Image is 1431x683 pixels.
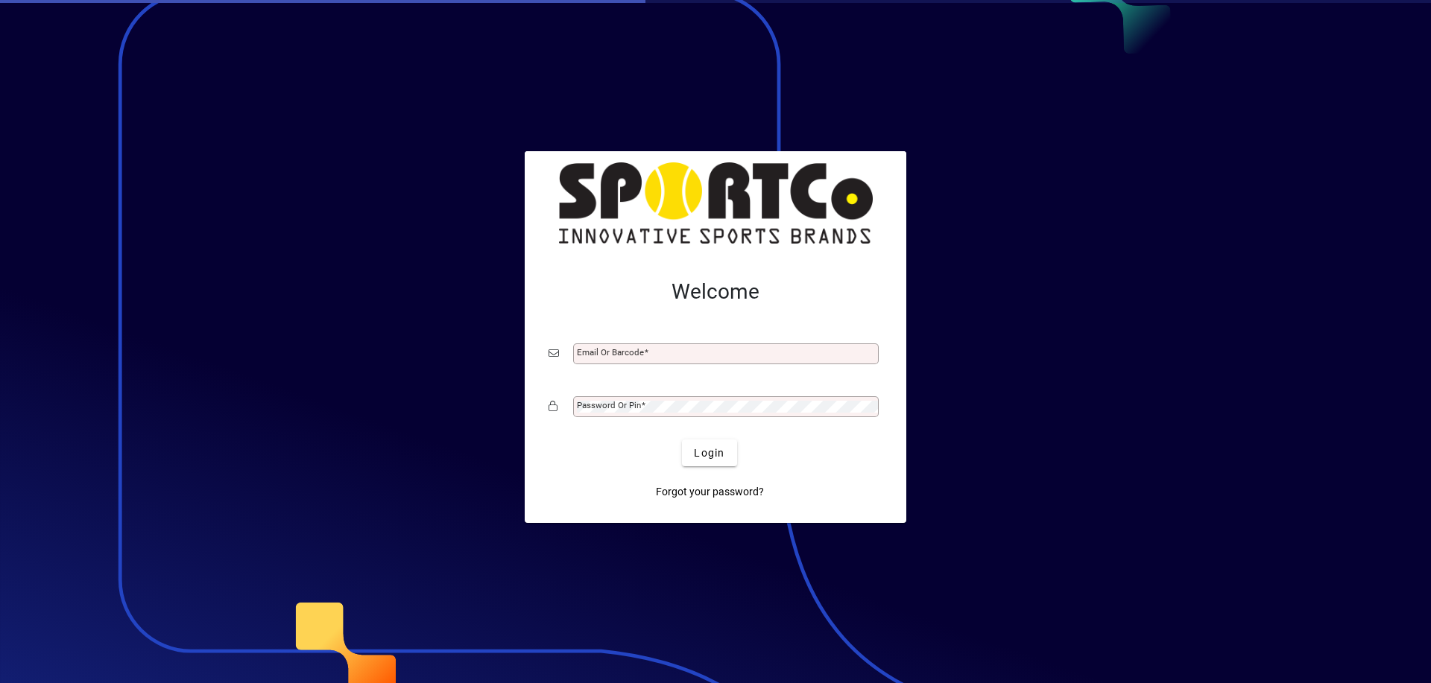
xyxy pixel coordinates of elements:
a: Forgot your password? [650,478,770,505]
span: Forgot your password? [656,484,764,500]
h2: Welcome [549,279,882,305]
button: Login [682,439,736,466]
span: Login [694,445,724,461]
mat-label: Password or Pin [577,400,641,410]
mat-label: Email or Barcode [577,347,644,358]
